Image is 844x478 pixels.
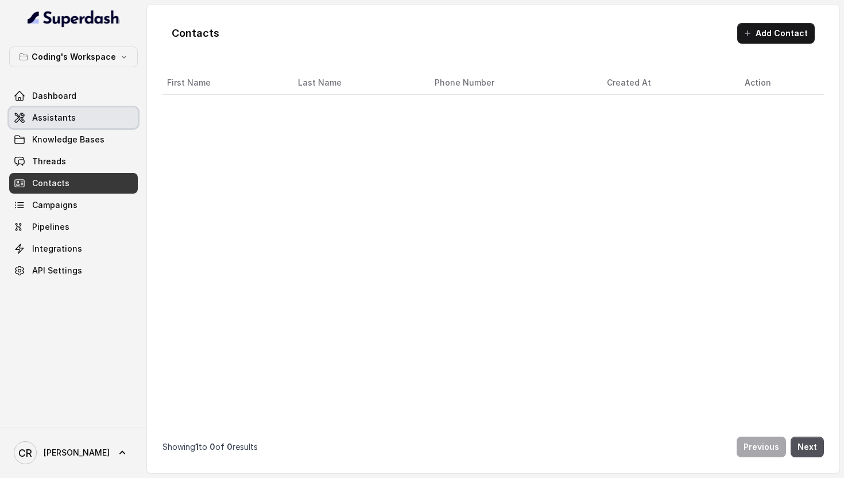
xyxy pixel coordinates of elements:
[9,217,138,237] a: Pipelines
[791,437,824,457] button: Next
[32,178,69,189] span: Contacts
[172,24,219,43] h1: Contacts
[32,90,76,102] span: Dashboard
[32,156,66,167] span: Threads
[32,243,82,255] span: Integrations
[598,71,735,95] th: Created At
[9,173,138,194] a: Contacts
[32,50,116,64] p: Coding's Workspace
[44,447,110,458] span: [PERSON_NAME]
[227,442,233,452] span: 0
[32,265,82,276] span: API Settings
[210,442,215,452] span: 0
[425,71,598,95] th: Phone Number
[737,437,786,457] button: Previous
[195,442,199,452] span: 1
[9,107,138,128] a: Assistants
[18,447,32,459] text: CR
[32,134,104,145] span: Knowledge Bases
[9,47,138,67] button: Coding's Workspace
[162,430,824,464] nav: Pagination
[9,195,138,215] a: Campaigns
[9,437,138,469] a: [PERSON_NAME]
[28,9,120,28] img: light.svg
[32,199,78,211] span: Campaigns
[9,238,138,259] a: Integrations
[9,151,138,172] a: Threads
[32,221,69,233] span: Pipelines
[9,86,138,106] a: Dashboard
[32,112,76,124] span: Assistants
[162,441,258,453] p: Showing to of results
[737,23,815,44] button: Add Contact
[9,129,138,150] a: Knowledge Bases
[735,71,824,95] th: Action
[289,71,425,95] th: Last Name
[162,71,289,95] th: First Name
[9,260,138,281] a: API Settings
